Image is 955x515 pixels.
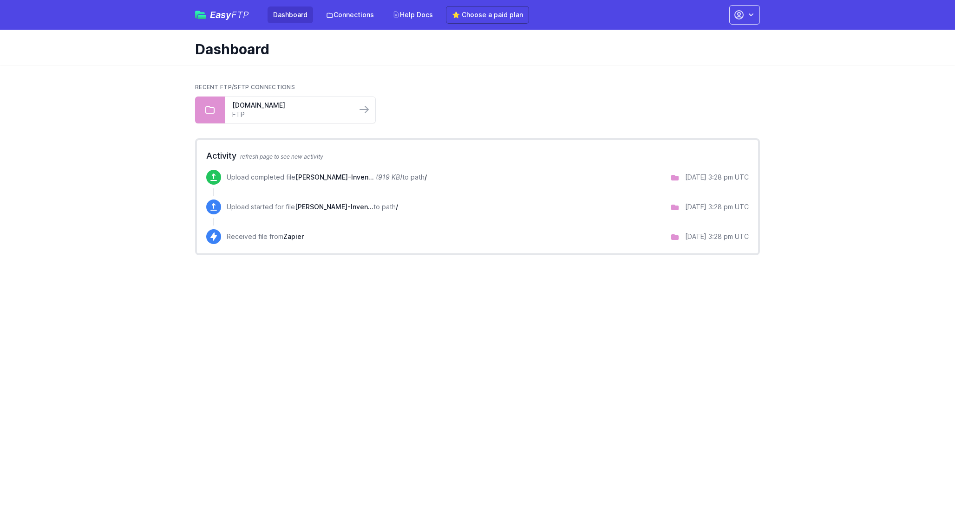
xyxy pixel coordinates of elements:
span: FTP [231,9,249,20]
a: ⭐ Choose a paid plan [446,6,529,24]
a: Connections [321,6,379,23]
iframe: Drift Widget Chat Controller [909,469,944,504]
h2: Activity [206,149,749,162]
span: / [425,173,427,181]
h2: Recent FTP/SFTP Connections [195,84,760,91]
span: / [396,203,398,211]
a: FTP [232,110,349,119]
p: Received file from [227,232,304,241]
span: Carter-Inventory.csv [295,203,373,211]
a: Help Docs [387,6,438,23]
img: easyftp_logo.png [195,11,206,19]
div: [DATE] 3:28 pm UTC [685,173,749,182]
h1: Dashboard [195,41,752,58]
a: [DOMAIN_NAME] [232,101,349,110]
p: Upload completed file to path [227,173,427,182]
a: Dashboard [268,6,313,23]
a: EasyFTP [195,10,249,19]
span: Easy [210,10,249,19]
span: Carter-Inventory.csv [295,173,374,181]
div: [DATE] 3:28 pm UTC [685,202,749,212]
div: [DATE] 3:28 pm UTC [685,232,749,241]
i: (919 KB) [376,173,402,181]
p: Upload started for file to path [227,202,398,212]
span: refresh page to see new activity [240,153,323,160]
span: Zapier [283,232,304,240]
